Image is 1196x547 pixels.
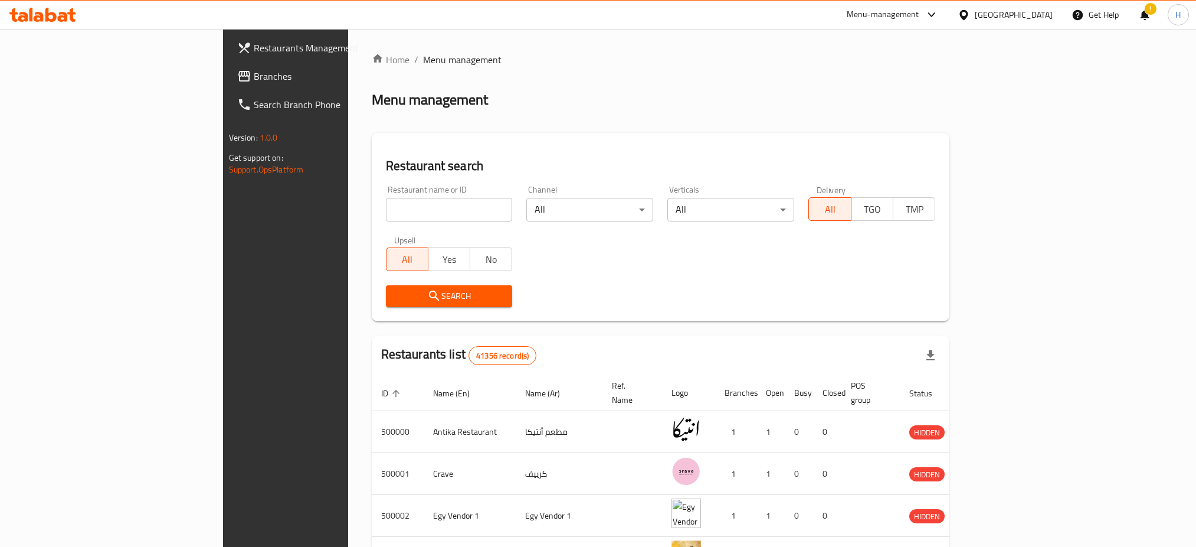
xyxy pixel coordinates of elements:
[395,289,503,304] span: Search
[671,499,701,528] img: Egy Vendor 1
[386,248,428,271] button: All
[229,162,304,177] a: Support.OpsPlatform
[785,375,813,411] th: Busy
[386,285,513,307] button: Search
[424,411,516,453] td: Antika Restaurant
[469,350,536,362] span: 41356 record(s)
[260,130,278,145] span: 1.0.0
[394,236,416,244] label: Upsell
[851,379,886,407] span: POS group
[254,69,414,83] span: Branches
[814,201,846,218] span: All
[817,185,846,194] label: Delivery
[254,41,414,55] span: Restaurants Management
[813,411,841,453] td: 0
[756,495,785,537] td: 1
[785,411,813,453] td: 0
[667,198,794,222] div: All
[715,375,756,411] th: Branches
[468,346,536,365] div: Total records count
[785,495,813,537] td: 0
[516,453,602,495] td: كرييف
[372,53,950,67] nav: breadcrumb
[813,375,841,411] th: Closed
[715,453,756,495] td: 1
[433,386,485,401] span: Name (En)
[671,457,701,486] img: Crave
[909,386,948,401] span: Status
[428,248,470,271] button: Yes
[612,379,648,407] span: Ref. Name
[715,411,756,453] td: 1
[228,34,423,62] a: Restaurants Management
[423,53,502,67] span: Menu management
[851,197,893,221] button: TGO
[229,130,258,145] span: Version:
[909,468,945,481] span: HIDDEN
[715,495,756,537] td: 1
[893,197,935,221] button: TMP
[808,197,851,221] button: All
[813,453,841,495] td: 0
[254,97,414,112] span: Search Branch Phone
[1175,8,1181,21] span: H
[785,453,813,495] td: 0
[898,201,930,218] span: TMP
[424,453,516,495] td: Crave
[662,375,715,411] th: Logo
[381,386,404,401] span: ID
[909,425,945,439] div: HIDDEN
[975,8,1053,21] div: [GEOGRAPHIC_DATA]
[229,150,283,165] span: Get support on:
[516,411,602,453] td: مطعم أنتيكا
[525,386,575,401] span: Name (Ar)
[516,495,602,537] td: Egy Vendor 1
[386,157,936,175] h2: Restaurant search
[391,251,424,268] span: All
[671,415,701,444] img: Antika Restaurant
[381,346,537,365] h2: Restaurants list
[433,251,466,268] span: Yes
[386,198,513,222] input: Search for restaurant name or ID..
[756,453,785,495] td: 1
[909,426,945,439] span: HIDDEN
[813,495,841,537] td: 0
[228,90,423,119] a: Search Branch Phone
[228,62,423,90] a: Branches
[424,495,516,537] td: Egy Vendor 1
[475,251,507,268] span: No
[856,201,889,218] span: TGO
[526,198,653,222] div: All
[756,411,785,453] td: 1
[909,510,945,523] span: HIDDEN
[470,248,512,271] button: No
[372,90,488,109] h2: Menu management
[756,375,785,411] th: Open
[847,8,919,22] div: Menu-management
[916,341,945,370] div: Export file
